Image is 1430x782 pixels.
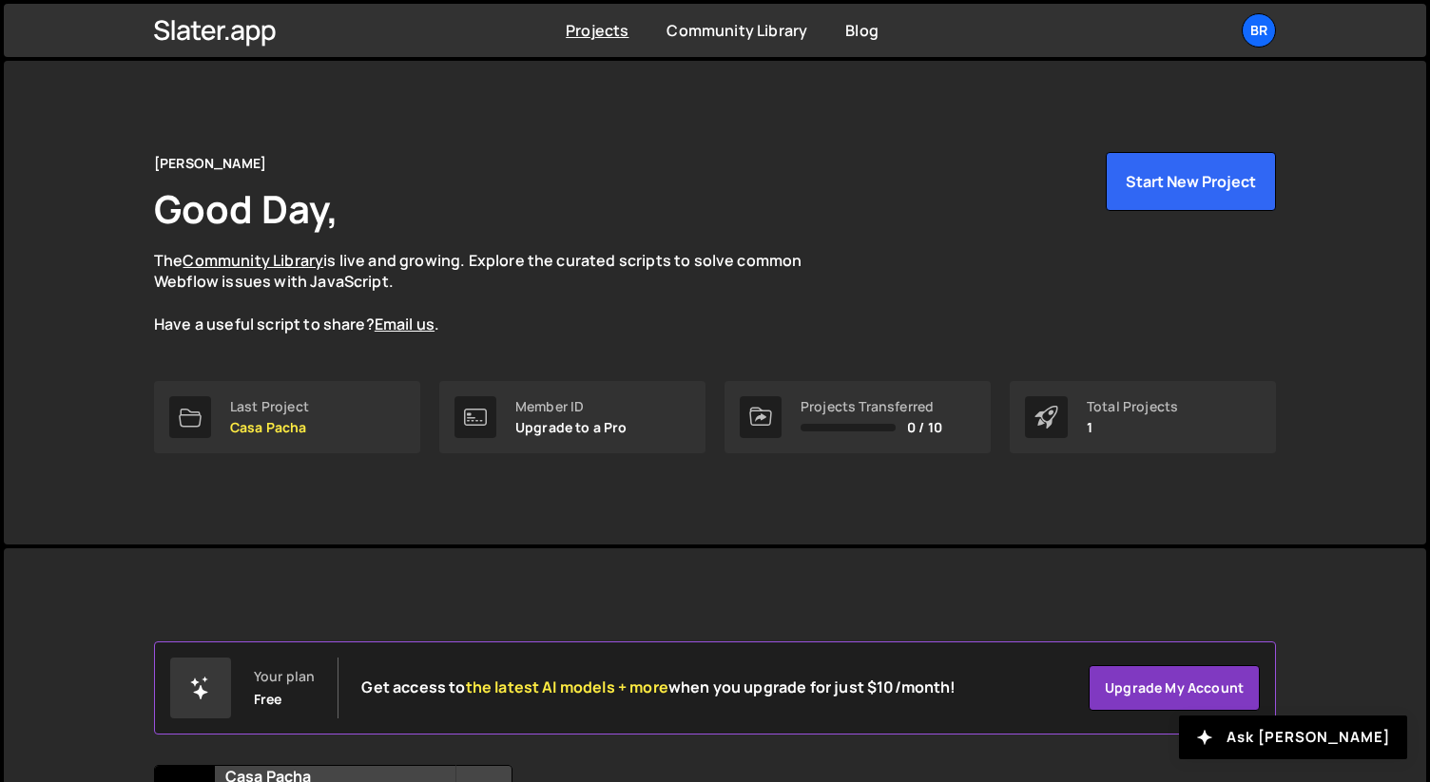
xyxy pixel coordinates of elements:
[845,20,879,41] a: Blog
[1242,13,1276,48] a: Br
[1162,639,1232,655] label: View Mode
[230,420,309,435] p: Casa Pacha
[254,669,315,684] div: Your plan
[515,420,628,435] p: Upgrade to a Pro
[154,250,839,335] p: The is live and growing. Explore the curated scripts to solve common Webflow issues with JavaScri...
[1106,152,1276,211] button: Start New Project
[1087,399,1178,414] div: Total Projects
[566,20,628,41] a: Projects
[1089,665,1260,711] a: Upgrade my account
[1087,420,1178,435] p: 1
[907,420,942,435] span: 0 / 10
[154,381,420,453] a: Last Project Casa Pacha
[254,692,282,707] div: Free
[801,399,942,414] div: Projects Transferred
[375,314,435,334] a: Email us
[515,399,628,414] div: Member ID
[466,677,668,697] span: the latest AI models + more
[183,250,323,271] a: Community Library
[862,639,935,655] label: Created By
[154,639,282,655] label: Search for a project
[154,152,266,175] div: [PERSON_NAME]
[154,182,338,235] h1: Good Day,
[361,678,956,696] h2: Get access to when you upgrade for just $10/month!
[230,399,309,414] div: Last Project
[1179,715,1407,759] button: Ask [PERSON_NAME]
[667,20,807,41] a: Community Library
